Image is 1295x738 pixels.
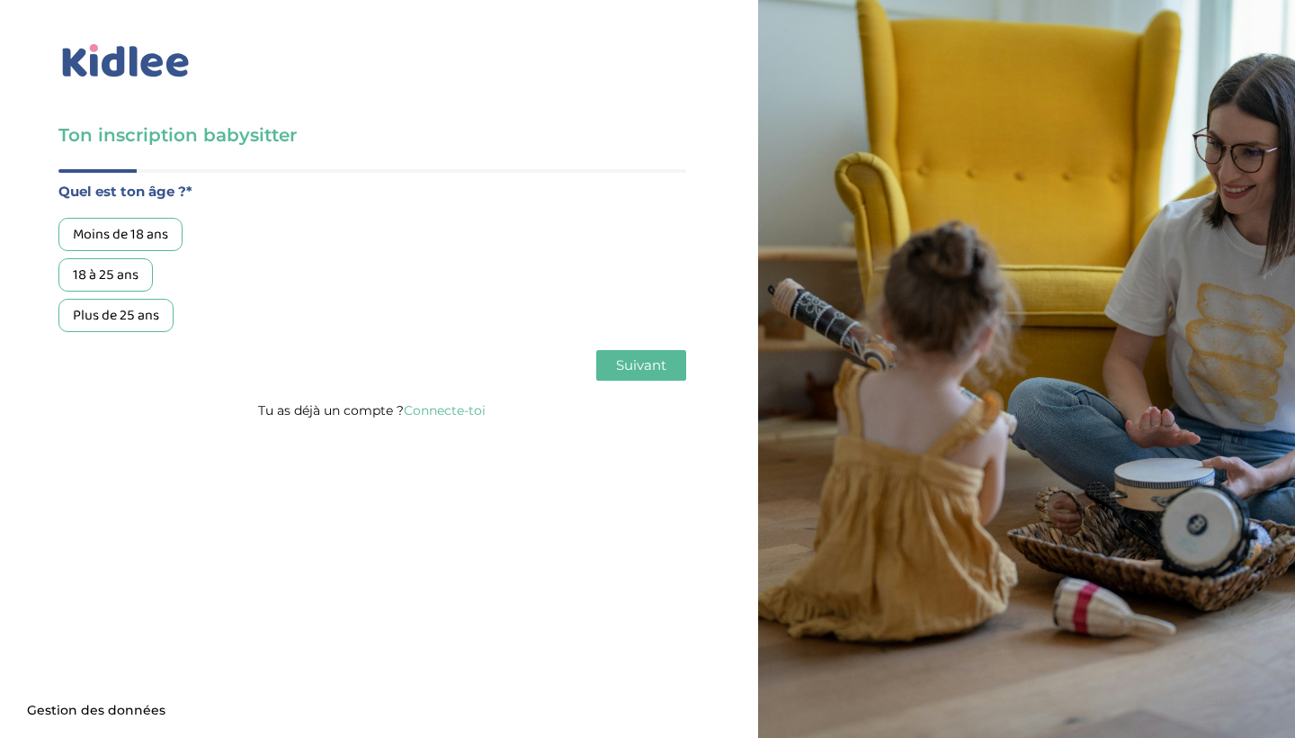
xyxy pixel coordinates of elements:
button: Précédent [58,350,143,381]
a: Connecte-toi [404,402,486,418]
img: logo_kidlee_bleu [58,40,193,82]
button: Gestion des données [16,692,176,730]
h3: Ton inscription babysitter [58,122,686,148]
p: Tu as déjà un compte ? [58,399,686,422]
div: Moins de 18 ans [58,218,183,251]
div: Plus de 25 ans [58,299,174,332]
span: Suivant [616,356,666,373]
label: Quel est ton âge ?* [58,180,686,203]
span: Gestion des données [27,703,165,719]
div: 18 à 25 ans [58,258,153,292]
button: Suivant [596,350,686,381]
